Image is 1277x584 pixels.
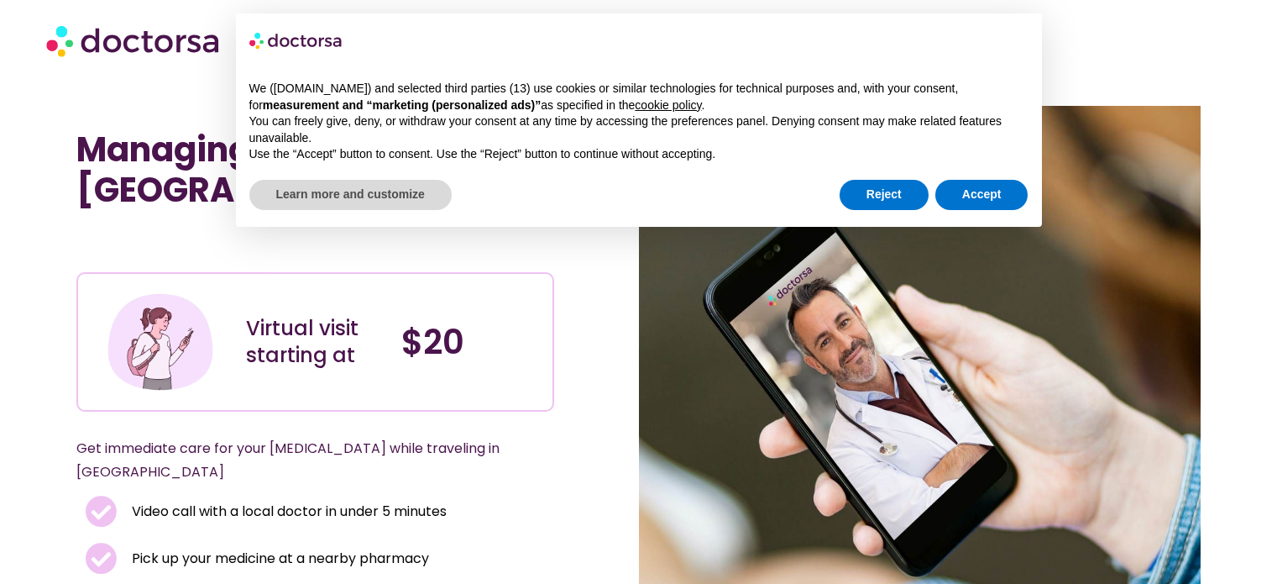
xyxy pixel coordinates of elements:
[128,500,447,523] span: Video call with a local doctor in under 5 minutes
[249,27,343,54] img: logo
[76,129,554,210] h1: Managing a UTI in [GEOGRAPHIC_DATA]
[105,287,216,397] img: Illustration depicting a young woman in a casual outfit, engaged with her smartphone. She has a p...
[249,180,452,210] button: Learn more and customize
[840,180,929,210] button: Reject
[249,113,1028,146] p: You can freely give, deny, or withdraw your consent at any time by accessing the preferences pane...
[246,315,385,369] div: Virtual visit starting at
[76,437,514,484] p: Get immediate care for your [MEDICAL_DATA] while traveling in [GEOGRAPHIC_DATA]
[249,146,1028,163] p: Use the “Accept” button to consent. Use the “Reject” button to continue without accepting.
[935,180,1028,210] button: Accept
[128,547,429,571] span: Pick up your medicine at a nearby pharmacy
[401,322,540,362] h4: $20
[263,98,541,112] strong: measurement and “marketing (personalized ads)”
[635,98,701,112] a: cookie policy
[249,81,1028,113] p: We ([DOMAIN_NAME]) and selected third parties (13) use cookies or similar technologies for techni...
[85,235,337,255] iframe: Customer reviews powered by Trustpilot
